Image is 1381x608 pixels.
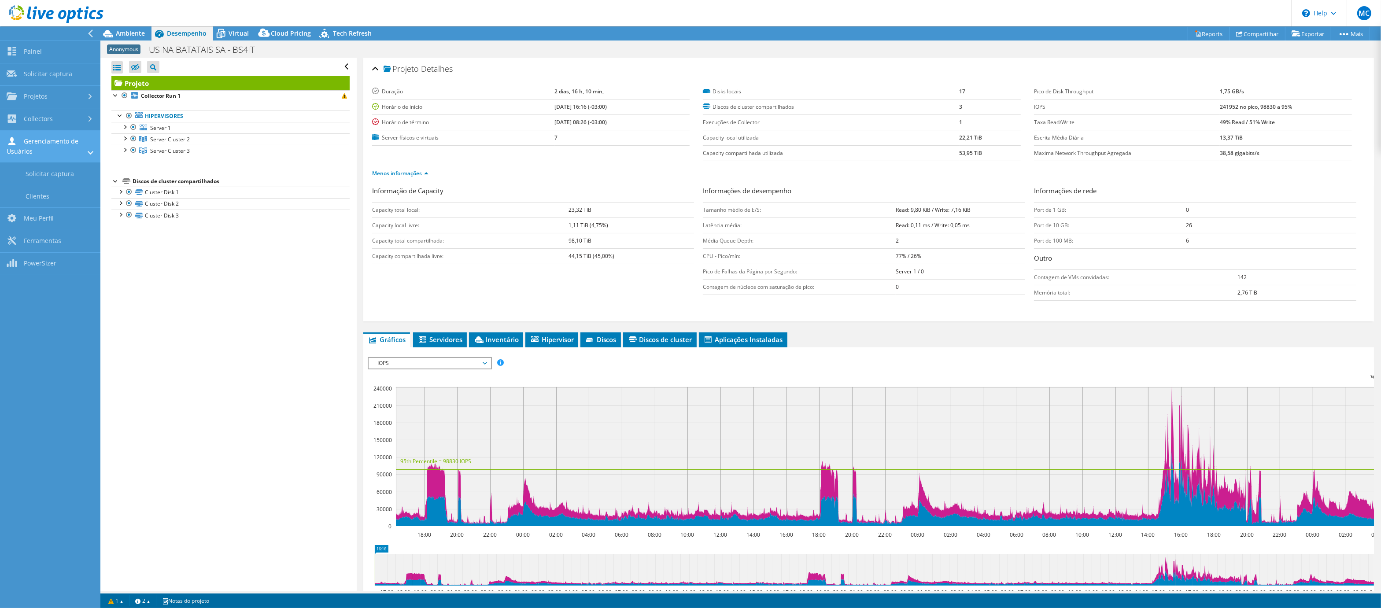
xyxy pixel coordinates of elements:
text: 20:00 [430,589,444,596]
b: Server 1 / 0 [896,268,924,275]
text: 95th Percentile = 98830 IOPS [400,457,471,465]
text: 06:00 [598,589,612,596]
h3: Informação de Capacity [372,186,694,198]
text: 22:00 [483,531,497,538]
b: 2,76 TiB [1237,289,1257,296]
text: 00:00 [911,531,924,538]
text: 09:00 [648,589,662,596]
a: Compartilhar [1230,27,1285,41]
text: 17:00 [1185,589,1199,596]
td: Média Queue Depth: [703,233,896,248]
text: 120000 [373,453,392,461]
label: Taxa Read/Write [1034,118,1220,127]
text: 10:00 [1068,589,1082,596]
svg: \n [1302,9,1310,17]
a: Server Cluster 3 [111,145,350,156]
text: 08:00 [648,531,661,538]
text: 06:00 [1001,589,1014,596]
b: 44,15 TiB (45,00%) [569,252,614,260]
text: 20:00 [845,531,859,538]
text: 17:00 [783,589,796,596]
text: 09:00 [1051,589,1064,596]
text: 12:00 [1101,589,1115,596]
text: 00:00 [900,589,914,596]
a: Exportar [1285,27,1331,41]
text: 14:00 [746,531,760,538]
text: 20:00 [1240,531,1254,538]
td: Capacity total local: [372,202,569,217]
text: 16:00 [779,531,793,538]
text: 11:00 [682,589,696,596]
text: 18:00 [799,589,813,596]
span: Anonymous [107,44,140,54]
span: IOPS [373,358,486,368]
span: Tech Refresh [333,29,372,37]
span: Virtual [229,29,249,37]
text: 22:00 [866,589,880,596]
b: Read: 0,11 ms / Write: 0,05 ms [896,221,970,229]
text: 21:00 [1252,589,1266,596]
span: Server 1 [150,124,171,132]
text: 03:00 [950,589,964,596]
b: 53,95 TiB [960,149,982,157]
td: Contagem de VMs convidadas: [1034,269,1237,285]
label: Horário de início [372,103,555,111]
span: Ambiente [116,29,145,37]
td: Latência média: [703,217,896,233]
text: 20:00 [450,531,464,538]
text: 12:00 [699,589,713,596]
text: 10:00 [665,589,679,596]
text: 03:00 [1353,589,1366,596]
a: Cluster Disk 3 [111,210,350,221]
text: 04:00 [977,531,990,538]
label: Capacity compartilhada utilizada [703,149,959,158]
b: 22,21 TiB [960,134,982,141]
text: 22:00 [1273,531,1286,538]
text: 10:00 [680,531,694,538]
a: Cluster Disk 2 [111,198,350,210]
b: [DATE] 08:26 (-03:00) [555,118,607,126]
b: 49% Read / 51% Write [1220,118,1275,126]
text: 08:00 [631,589,645,596]
text: 20:00 [1235,589,1249,596]
text: 00:00 [1306,531,1319,538]
b: 77% / 26% [896,252,921,260]
b: 13,37 TiB [1220,134,1243,141]
span: Inventário [473,335,519,344]
span: Server Cluster 3 [150,147,190,155]
text: 16:00 [1168,589,1182,596]
text: 18:00 [397,589,410,596]
a: Mais [1331,27,1370,41]
a: Server 1 [111,122,350,133]
text: 01:00 [1319,589,1333,596]
label: IOPS [1034,103,1220,111]
b: [DATE] 16:16 (-03:00) [555,103,607,111]
text: 15:00 [1152,589,1165,596]
text: 18:00 [1207,531,1221,538]
label: Duração [372,87,555,96]
text: 04:00 [565,589,578,596]
td: Memória total: [1034,285,1237,300]
text: 210000 [373,402,392,409]
label: Disks locais [703,87,959,96]
text: 150000 [373,436,392,444]
b: 1 [960,118,963,126]
text: 90000 [377,471,392,478]
td: Port de 1 GB: [1034,202,1186,217]
div: Discos de cluster compartilhados [133,176,350,187]
text: 18:00 [812,531,826,538]
span: MC [1357,6,1371,20]
b: 6 [1186,237,1189,244]
text: 19:00 [816,589,830,596]
span: Detalhes [421,63,453,74]
b: 98,10 TiB [569,237,591,244]
span: Hipervisor [530,335,574,344]
text: 05:00 [984,589,997,596]
b: 1,75 GB/s [1220,88,1244,95]
a: Cluster Disk 1 [111,187,350,198]
label: Capacity local utilizada [703,133,959,142]
b: 26 [1186,221,1192,229]
text: 13:00 [716,589,729,596]
label: Escrita Média Diária [1034,133,1220,142]
text: 07:00 [1017,589,1031,596]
